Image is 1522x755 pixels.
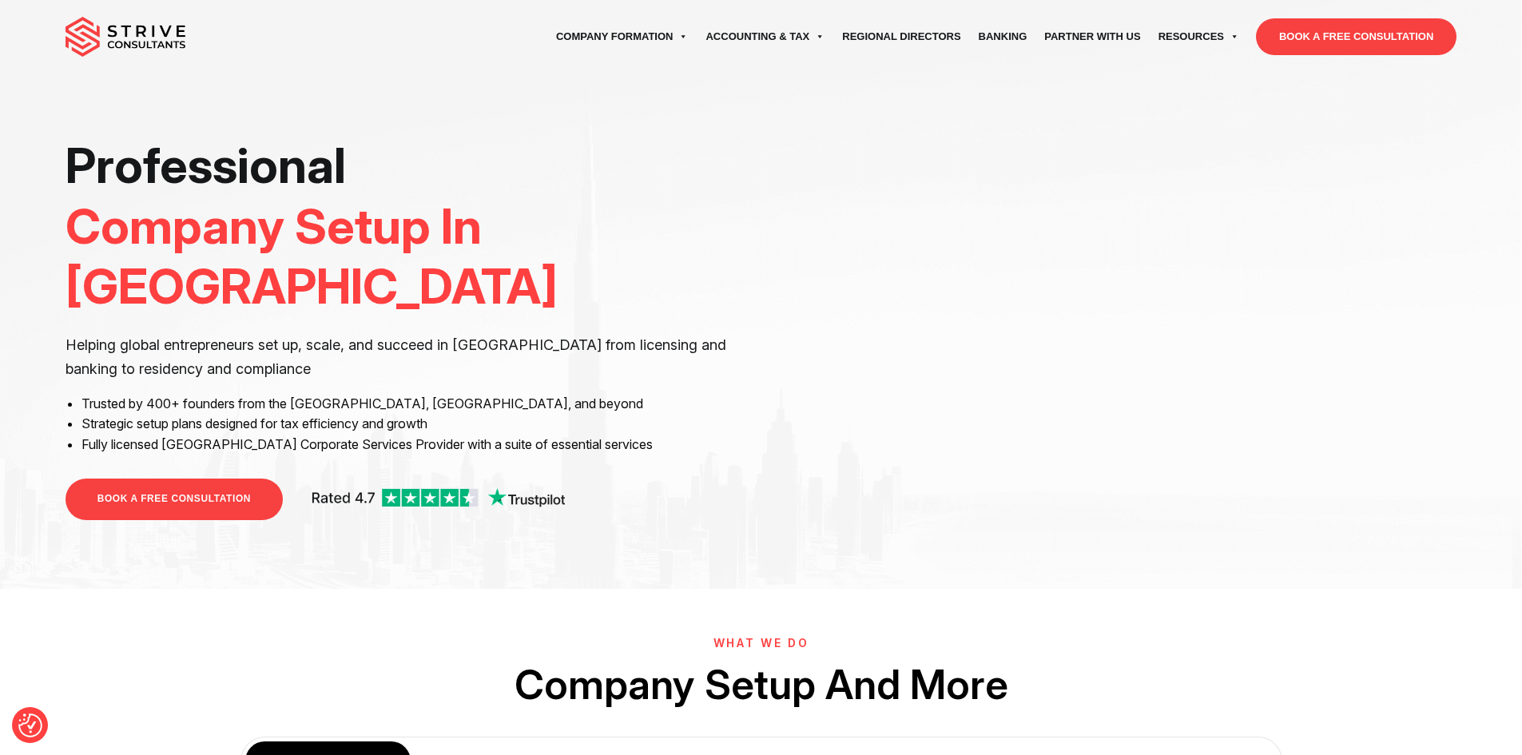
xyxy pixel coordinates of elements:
[18,713,42,737] button: Consent Preferences
[66,333,749,381] p: Helping global entrepreneurs set up, scale, and succeed in [GEOGRAPHIC_DATA] from licensing and b...
[773,136,1456,520] iframe: <br />
[66,17,185,57] img: main-logo.svg
[81,394,749,415] li: Trusted by 400+ founders from the [GEOGRAPHIC_DATA], [GEOGRAPHIC_DATA], and beyond
[1150,14,1248,59] a: Resources
[547,14,697,59] a: Company Formation
[66,197,558,316] span: Company Setup In [GEOGRAPHIC_DATA]
[81,414,749,435] li: Strategic setup plans designed for tax efficiency and growth
[1256,18,1456,55] a: BOOK A FREE CONSULTATION
[18,713,42,737] img: Revisit consent button
[1035,14,1149,59] a: Partner with Us
[970,14,1036,59] a: Banking
[697,14,833,59] a: Accounting & Tax
[81,435,749,455] li: Fully licensed [GEOGRAPHIC_DATA] Corporate Services Provider with a suite of essential services
[66,479,283,519] a: BOOK A FREE CONSULTATION
[833,14,969,59] a: Regional Directors
[66,136,749,317] h1: Professional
